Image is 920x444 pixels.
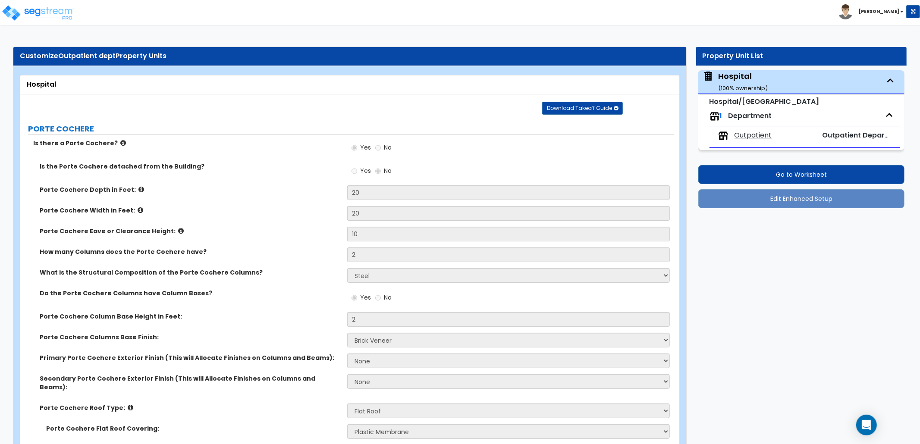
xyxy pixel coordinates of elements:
img: building.svg [703,71,714,82]
div: Open Intercom Messenger [856,415,877,435]
span: No [384,143,392,152]
label: Secondary Porte Cochere Exterior Finish (This will Allocate Finishes on Columns and Beams): [40,374,341,391]
i: click for more info! [178,228,184,234]
button: Download Takeoff Guide [542,102,623,115]
div: Customize Property Units [20,51,680,61]
button: Go to Worksheet [698,165,904,184]
small: ( 100 % ownership) [718,84,768,92]
label: Porte Cochere Width in Feet: [40,206,341,215]
span: 1 [720,111,722,121]
span: No [384,293,392,302]
label: How many Columns does the Porte Cochere have? [40,247,341,256]
label: Primary Porte Cochere Exterior Finish (This will Allocate Finishes on Columns and Beams): [40,353,341,362]
span: Department [728,111,772,121]
img: tenants.png [718,131,728,141]
label: Porte Cochere Roof Type: [40,403,341,412]
label: PORTE COCHERE [28,123,674,134]
input: No [375,293,381,303]
span: Hospital [703,71,768,93]
i: click for more info! [138,186,144,193]
input: Yes [352,166,357,176]
input: No [375,143,381,153]
span: No [384,166,392,175]
i: click for more info! [128,404,133,411]
span: Yes [360,143,371,152]
b: [PERSON_NAME] [859,8,899,15]
i: click for more info! [138,207,143,213]
i: click for more info! [120,140,126,146]
span: Yes [360,166,371,175]
img: logo_pro_r.png [1,4,75,22]
span: Outpatient [735,131,772,141]
label: Porte Cochere Depth in Feet: [40,185,341,194]
small: Hospital/Surgery Center [710,97,820,106]
button: Edit Enhanced Setup [698,189,904,208]
label: Porte Cochere Columns Base Finish: [40,333,341,341]
label: Porte Cochere Column Base Height in Feet: [40,312,341,321]
img: tenants.png [710,111,720,122]
input: Yes [352,143,357,153]
input: Yes [352,293,357,303]
label: Porte Cochere Flat Roof Covering: [46,424,341,433]
span: Download Takeoff Guide [547,104,612,112]
div: Property Unit List [703,51,900,61]
span: Outpatient Department [822,130,906,140]
label: Do the Porte Cochere Columns have Column Bases? [40,289,341,297]
label: Porte Cochere Eave or Clearance Height: [40,227,341,235]
img: avatar.png [838,4,853,19]
span: Yes [360,293,371,302]
label: Is the Porte Cochere detached from the Building? [40,162,341,171]
input: No [375,166,381,176]
label: What is the Structural Composition of the Porte Cochere Columns? [40,268,341,277]
div: Hospital [718,71,768,93]
span: Outpatient dept [58,51,116,61]
label: Is there a Porte Cochere? [33,139,341,147]
div: Hospital [27,80,673,90]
